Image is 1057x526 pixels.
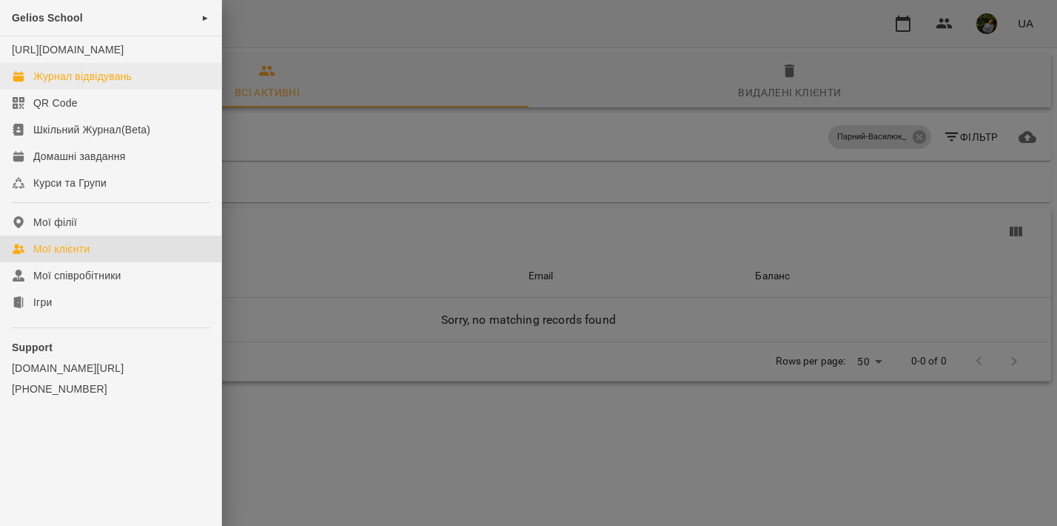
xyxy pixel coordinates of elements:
div: Ігри [33,295,52,310]
div: Домашні завдання [33,149,125,164]
div: Шкільний Журнал(Beta) [33,122,150,137]
div: Курси та Групи [33,176,107,190]
a: [URL][DOMAIN_NAME] [12,44,124,56]
div: Мої співробітники [33,268,121,283]
div: Журнал відвідувань [33,69,132,84]
div: Мої клієнти [33,242,90,256]
a: [DOMAIN_NAME][URL] [12,361,209,376]
p: Support [12,340,209,355]
div: QR Code [33,96,78,110]
span: Gelios School [12,12,83,24]
div: Мої філії [33,215,77,230]
a: [PHONE_NUMBER] [12,382,209,396]
span: ► [201,12,209,24]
